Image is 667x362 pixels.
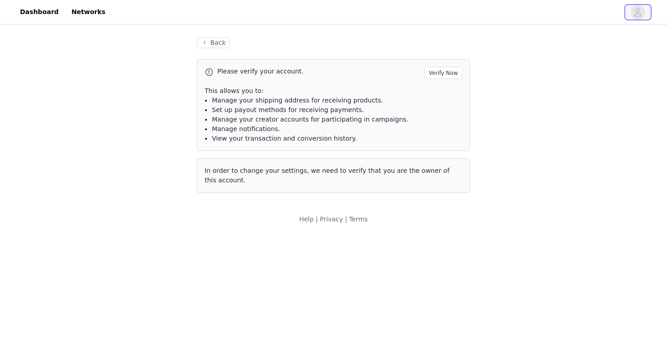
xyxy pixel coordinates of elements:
[345,215,347,223] span: |
[212,116,408,123] span: Manage your creator accounts for participating in campaigns.
[197,37,230,48] button: Back
[205,167,450,184] span: In order to change your settings, we need to verify that you are the owner of this account.
[212,125,280,132] span: Manage notifications.
[212,106,364,113] span: Set up payout methods for receiving payments.
[212,135,357,142] span: View your transaction and conversion history.
[212,97,383,104] span: Manage your shipping address for receiving products.
[633,5,642,20] div: avatar
[316,215,318,223] span: |
[66,2,111,22] a: Networks
[217,67,421,76] p: Please verify your account.
[320,215,343,223] a: Privacy
[299,215,314,223] a: Help
[349,215,368,223] a: Terms
[205,86,462,96] p: This allows you to:
[15,2,64,22] a: Dashboard
[424,67,462,79] button: Verify Now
